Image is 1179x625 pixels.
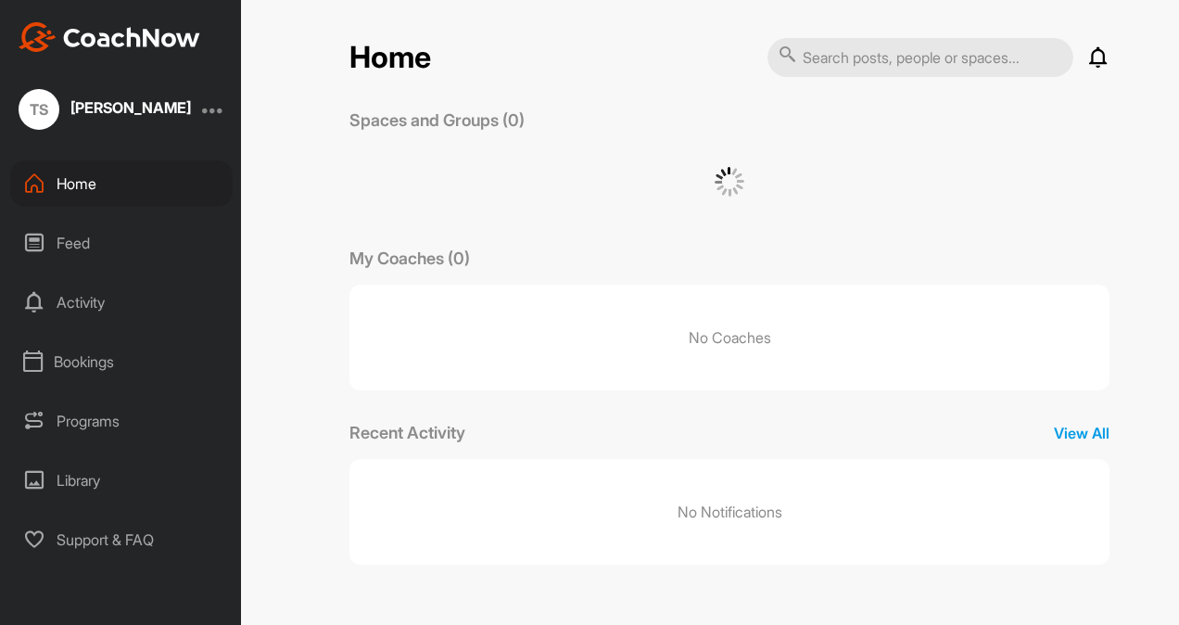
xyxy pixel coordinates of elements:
[715,167,744,197] img: G6gVgL6ErOh57ABN0eRmCEwV0I4iEi4d8EwaPGI0tHgoAbU4EAHFLEQAh+QQFCgALACwIAA4AGAASAAAEbHDJSesaOCdk+8xg...
[349,420,465,445] p: Recent Activity
[1054,422,1109,444] p: View All
[10,517,233,563] div: Support & FAQ
[349,40,431,76] h2: Home
[10,160,233,207] div: Home
[767,38,1073,77] input: Search posts, people or spaces...
[10,398,233,444] div: Programs
[10,338,233,385] div: Bookings
[349,246,470,271] p: My Coaches (0)
[10,279,233,325] div: Activity
[19,89,59,130] div: TS
[349,285,1109,390] p: No Coaches
[10,457,233,504] div: Library
[70,100,191,115] div: [PERSON_NAME]
[678,501,782,523] p: No Notifications
[10,220,233,266] div: Feed
[19,22,200,52] img: CoachNow
[349,108,525,133] p: Spaces and Groups (0)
